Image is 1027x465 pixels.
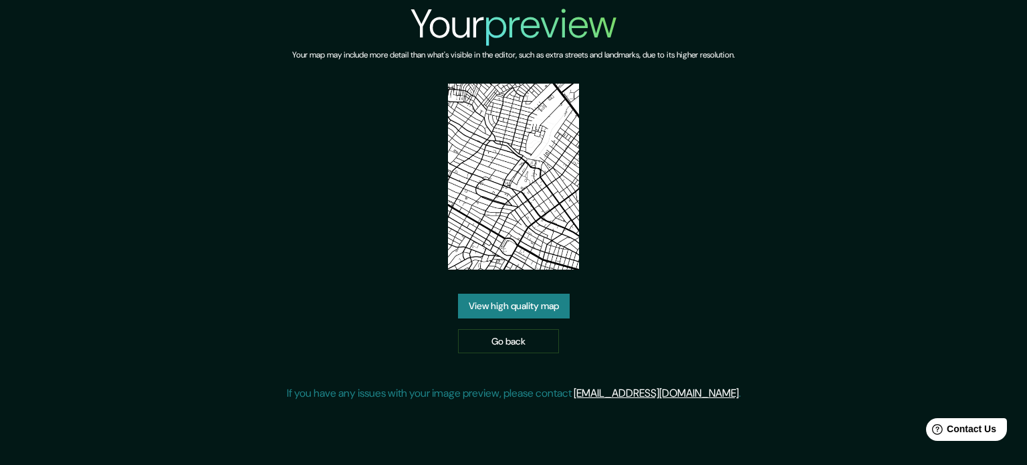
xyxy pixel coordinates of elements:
h6: Your map may include more detail than what's visible in the editor, such as extra streets and lan... [292,48,735,62]
a: Go back [458,329,559,354]
a: [EMAIL_ADDRESS][DOMAIN_NAME] [574,386,739,400]
img: created-map-preview [448,84,580,270]
p: If you have any issues with your image preview, please contact . [287,385,741,401]
a: View high quality map [458,294,570,318]
iframe: Help widget launcher [908,413,1012,450]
